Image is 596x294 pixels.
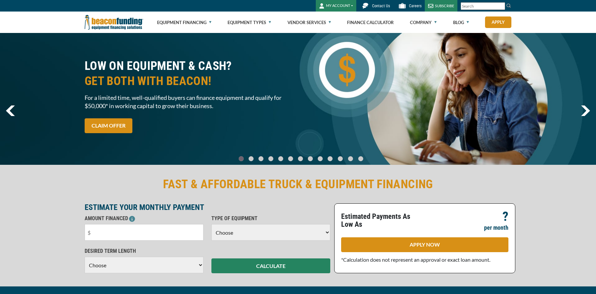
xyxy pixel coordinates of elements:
[85,73,294,89] span: GET BOTH WITH BEACON!
[341,213,421,228] p: Estimated Payments As Low As
[6,105,15,116] img: Left Navigator
[357,156,365,162] a: Go To Slide 12
[257,156,265,162] a: Go To Slide 2
[347,12,394,33] a: Finance Calculator
[85,224,203,241] input: $
[277,156,285,162] a: Go To Slide 4
[316,156,324,162] a: Go To Slide 8
[247,156,255,162] a: Go To Slide 1
[157,12,211,33] a: Equipment Financing
[502,213,508,220] p: ?
[461,2,505,10] input: Search
[341,256,490,263] span: *Calculation does not represent an approval or exact loan amount.
[485,16,511,28] a: Apply
[85,203,330,211] p: ESTIMATE YOUR MONTHLY PAYMENT
[228,12,271,33] a: Equipment Types
[297,156,305,162] a: Go To Slide 6
[581,105,590,116] a: next
[211,215,330,222] p: TYPE OF EQUIPMENT
[307,156,314,162] a: Go To Slide 7
[6,105,15,116] a: previous
[409,4,421,8] span: Careers
[336,156,344,162] a: Go To Slide 10
[85,94,294,110] span: For a limited time, well-qualified buyers can finance equipment and qualify for $50,000* in worki...
[211,258,330,273] button: CALCULATE
[85,12,143,33] img: Beacon Funding Corporation logo
[346,156,355,162] a: Go To Slide 11
[237,156,245,162] a: Go To Slide 0
[498,4,503,9] a: Clear search text
[341,237,508,252] a: APPLY NOW
[287,156,295,162] a: Go To Slide 5
[506,3,511,8] img: Search
[85,58,294,89] h2: LOW ON EQUIPMENT & CASH?
[287,12,331,33] a: Vendor Services
[85,177,511,192] h2: FAST & AFFORDABLE TRUCK & EQUIPMENT FINANCING
[484,224,508,232] p: per month
[453,12,469,33] a: Blog
[85,215,203,222] p: AMOUNT FINANCED
[267,156,275,162] a: Go To Slide 3
[326,156,334,162] a: Go To Slide 9
[581,105,590,116] img: Right Navigator
[372,4,390,8] span: Contact Us
[85,118,132,133] a: CLAIM OFFER
[85,247,203,255] p: DESIRED TERM LENGTH
[410,12,437,33] a: Company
